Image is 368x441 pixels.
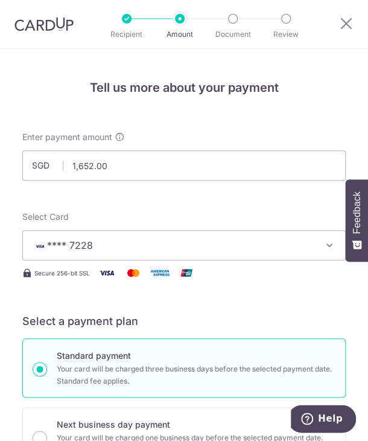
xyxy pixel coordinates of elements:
p: Review [262,28,310,40]
img: Visa [95,265,119,280]
h4: Tell us more about your payment [22,78,346,97]
img: American Express [148,265,172,280]
img: Union Pay [174,265,198,280]
img: Mastercard [121,265,145,280]
button: Feedback - Show survey [345,179,368,262]
img: VISA [33,242,47,250]
h5: Select a payment plan [22,314,346,329]
span: Secure 256-bit SSL [34,268,90,278]
p: Next business day payment [57,417,335,432]
p: Standard payment [57,349,335,363]
p: Amount [156,28,204,40]
span: Enter payment amount [22,131,112,143]
p: Recipient [103,28,151,40]
p: Your card will be charged three business days before the selected payment date. Standard fee appl... [57,363,335,387]
span: Feedback [351,192,362,234]
iframe: Opens a widget where you can find more information [291,405,356,435]
p: Document [209,28,257,40]
span: translation missing: en.payables.payment_networks.credit_card.summary.labels.select_card [22,211,69,222]
span: SGD [32,159,63,172]
input: 0.00 [22,150,346,181]
img: CardUp [14,17,74,31]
